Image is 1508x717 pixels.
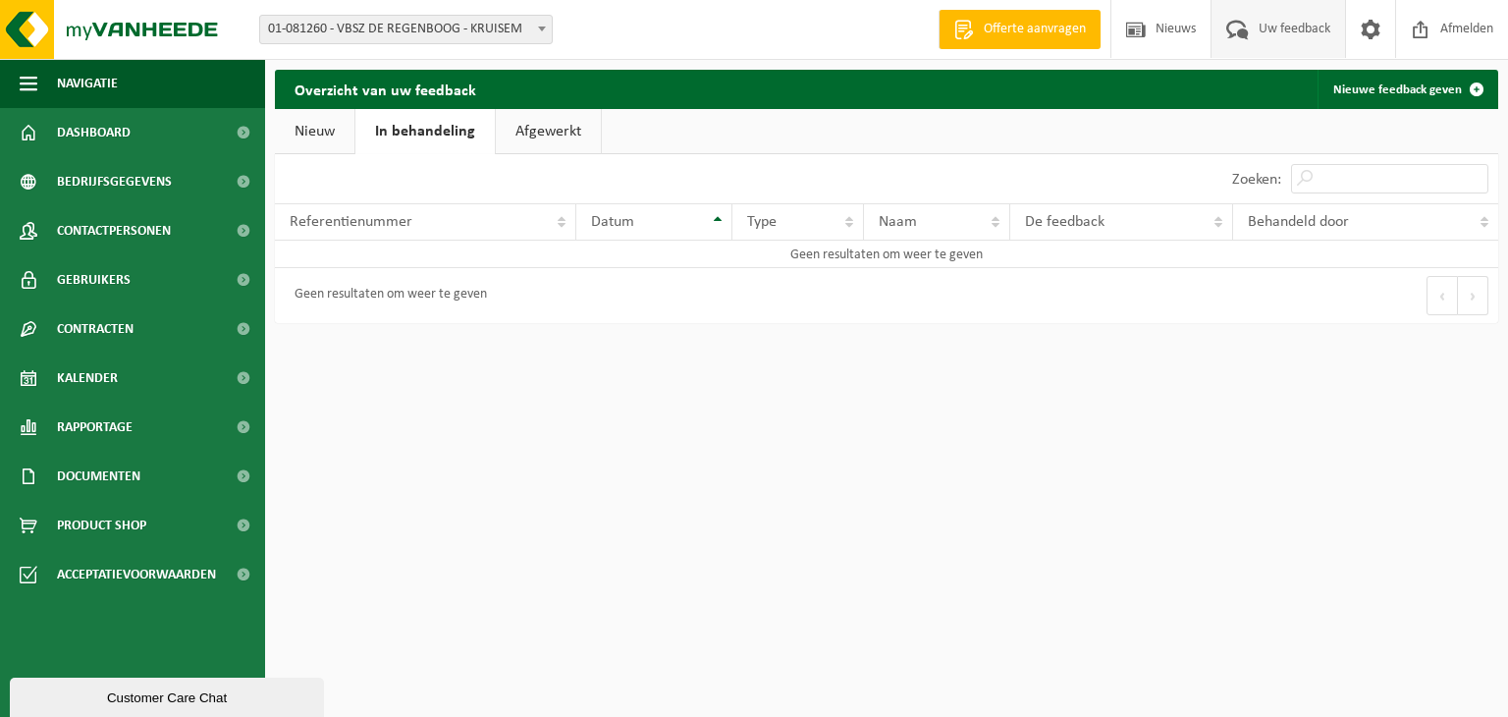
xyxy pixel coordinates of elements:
[57,108,131,157] span: Dashboard
[879,214,917,230] span: Naam
[57,354,118,403] span: Kalender
[355,109,495,154] a: In behandeling
[285,278,487,313] div: Geen resultaten om weer te geven
[275,70,496,108] h2: Overzicht van uw feedback
[275,109,354,154] a: Nieuw
[57,550,216,599] span: Acceptatievoorwaarden
[275,241,1498,268] td: Geen resultaten om weer te geven
[1248,214,1349,230] span: Behandeld door
[290,214,412,230] span: Referentienummer
[57,501,146,550] span: Product Shop
[57,255,131,304] span: Gebruikers
[1458,276,1488,315] button: Next
[259,15,553,44] span: 01-081260 - VBSZ DE REGENBOOG - KRUISEM
[979,20,1091,39] span: Offerte aanvragen
[1427,276,1458,315] button: Previous
[1318,70,1496,109] a: Nieuwe feedback geven
[10,674,328,717] iframe: chat widget
[939,10,1101,49] a: Offerte aanvragen
[1232,172,1281,188] label: Zoeken:
[57,206,171,255] span: Contactpersonen
[57,304,134,354] span: Contracten
[57,403,133,452] span: Rapportage
[1025,214,1104,230] span: De feedback
[57,452,140,501] span: Documenten
[747,214,777,230] span: Type
[57,59,118,108] span: Navigatie
[591,214,634,230] span: Datum
[57,157,172,206] span: Bedrijfsgegevens
[260,16,552,43] span: 01-081260 - VBSZ DE REGENBOOG - KRUISEM
[496,109,601,154] a: Afgewerkt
